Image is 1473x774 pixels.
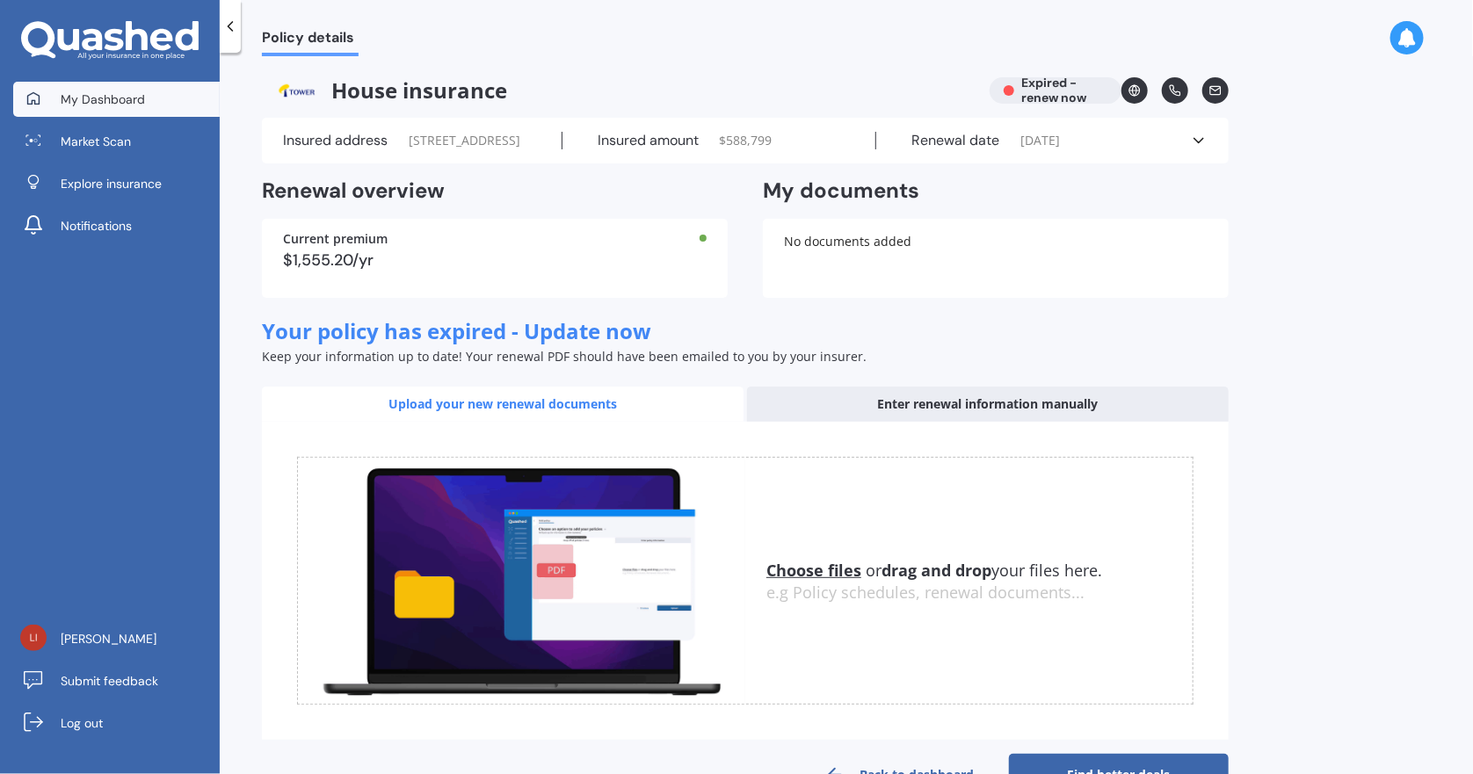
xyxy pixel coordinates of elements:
span: or your files here. [766,560,1102,581]
span: Keep your information up to date! Your renewal PDF should have been emailed to you by your insurer. [262,348,867,365]
label: Renewal date [911,132,999,149]
h2: Renewal overview [262,177,728,205]
div: e.g Policy schedules, renewal documents... [766,583,1193,603]
a: Log out [13,705,220,741]
a: Market Scan [13,124,220,159]
label: Insured address [283,132,388,149]
div: No documents added [763,219,1229,298]
div: Current premium [283,233,707,245]
a: Explore insurance [13,166,220,201]
img: 97e5979d245ad337873c022601db033a [20,625,47,651]
span: Policy details [262,29,359,53]
label: Insured amount [598,132,699,149]
span: House insurance [262,77,976,104]
a: [PERSON_NAME] [13,621,220,656]
a: My Dashboard [13,82,220,117]
span: Your policy has expired - Update now [262,316,651,345]
span: Log out [61,714,103,732]
h2: My documents [763,177,919,205]
b: drag and drop [882,560,991,581]
span: [STREET_ADDRESS] [409,132,520,149]
span: [PERSON_NAME] [61,630,156,647]
img: Tower.webp [262,77,331,104]
u: Choose files [766,560,861,581]
span: Explore insurance [61,175,162,192]
span: $ 588,799 [720,132,773,149]
span: Market Scan [61,133,131,150]
a: Notifications [13,208,220,243]
a: Submit feedback [13,663,220,698]
span: Submit feedback [61,672,158,690]
span: Notifications [61,217,132,235]
span: [DATE] [1020,132,1060,149]
div: Enter renewal information manually [747,387,1229,422]
span: My Dashboard [61,90,145,108]
div: $1,555.20/yr [283,252,707,268]
div: Upload your new renewal documents [262,387,744,422]
img: upload.de96410c8ce839c3fdd5.gif [298,458,745,705]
